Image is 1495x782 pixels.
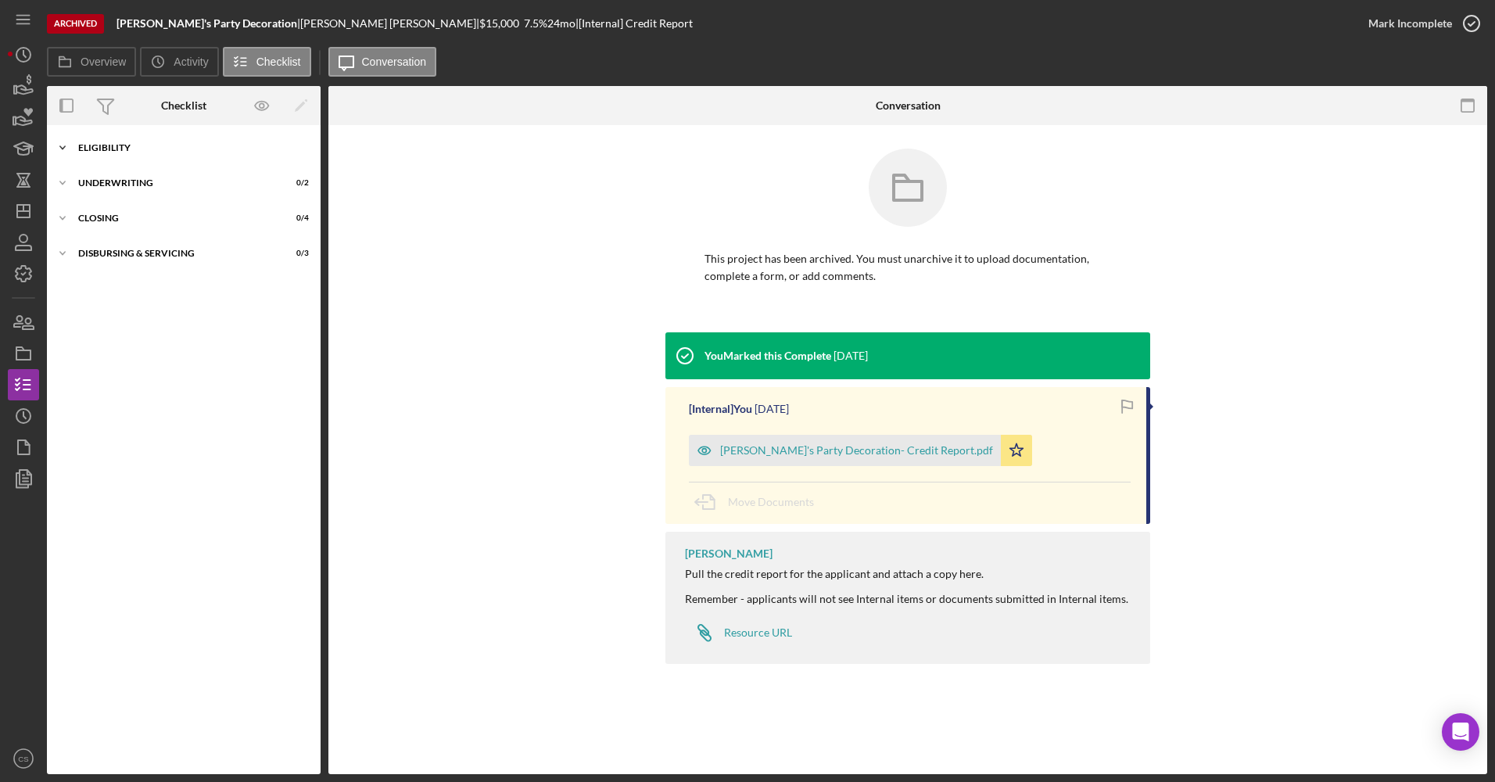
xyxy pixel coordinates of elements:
[524,17,547,30] div: 7.5 %
[78,213,270,223] div: Closing
[47,14,104,34] div: Archived
[724,626,792,639] div: Resource URL
[876,99,941,112] div: Conversation
[328,47,437,77] button: Conversation
[720,444,993,457] div: [PERSON_NAME]'s Party Decoration- Credit Report.pdf
[547,17,575,30] div: 24 mo
[1442,713,1479,751] div: Open Intercom Messenger
[362,56,427,68] label: Conversation
[47,47,136,77] button: Overview
[704,350,831,362] div: You Marked this Complete
[685,617,792,648] a: Resource URL
[256,56,301,68] label: Checklist
[575,17,693,30] div: | [Internal] Credit Report
[755,403,789,415] time: 2024-11-15 18:01
[78,178,270,188] div: Underwriting
[18,755,28,763] text: CS
[174,56,208,68] label: Activity
[704,250,1111,285] p: This project has been archived. You must unarchive it to upload documentation, complete a form, o...
[117,16,297,30] b: [PERSON_NAME]'s Party Decoration
[161,99,206,112] div: Checklist
[479,16,519,30] span: $15,000
[689,435,1032,466] button: [PERSON_NAME]'s Party Decoration- Credit Report.pdf
[834,350,868,362] time: 2024-11-15 18:01
[78,249,270,258] div: Disbursing & Servicing
[685,568,1128,605] div: Pull the credit report for the applicant and attach a copy here. Remember - applicants will not s...
[1368,8,1452,39] div: Mark Incomplete
[140,47,218,77] button: Activity
[281,178,309,188] div: 0 / 2
[281,213,309,223] div: 0 / 4
[1353,8,1487,39] button: Mark Incomplete
[223,47,311,77] button: Checklist
[689,482,830,522] button: Move Documents
[117,17,300,30] div: |
[8,743,39,774] button: CS
[281,249,309,258] div: 0 / 3
[78,143,301,152] div: Eligibility
[81,56,126,68] label: Overview
[689,403,752,415] div: [Internal] You
[728,495,814,508] span: Move Documents
[685,547,773,560] div: [PERSON_NAME]
[300,17,479,30] div: [PERSON_NAME] [PERSON_NAME] |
